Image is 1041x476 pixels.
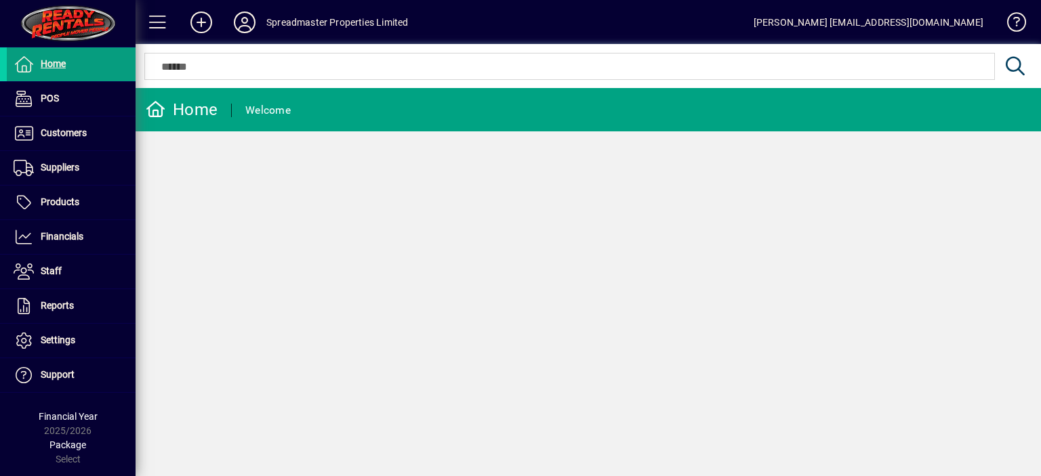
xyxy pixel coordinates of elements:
a: Staff [7,255,136,288]
span: Reports [41,300,74,311]
a: Products [7,186,136,219]
a: Financials [7,220,136,254]
span: Settings [41,334,75,345]
a: Reports [7,289,136,323]
a: Suppliers [7,151,136,185]
a: Customers [7,116,136,150]
div: Spreadmaster Properties Limited [266,12,408,33]
span: POS [41,93,59,104]
button: Profile [223,10,266,35]
span: Staff [41,265,62,276]
a: POS [7,82,136,116]
span: Support [41,369,75,380]
span: Products [41,196,79,207]
a: Knowledge Base [997,3,1024,47]
span: Financial Year [39,411,98,422]
div: [PERSON_NAME] [EMAIL_ADDRESS][DOMAIN_NAME] [754,12,983,33]
a: Settings [7,324,136,358]
span: Package [49,439,86,450]
div: Home [146,99,218,121]
a: Support [7,358,136,392]
span: Financials [41,231,83,242]
div: Welcome [245,100,291,121]
span: Customers [41,127,87,138]
span: Home [41,58,66,69]
button: Add [180,10,223,35]
span: Suppliers [41,162,79,173]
